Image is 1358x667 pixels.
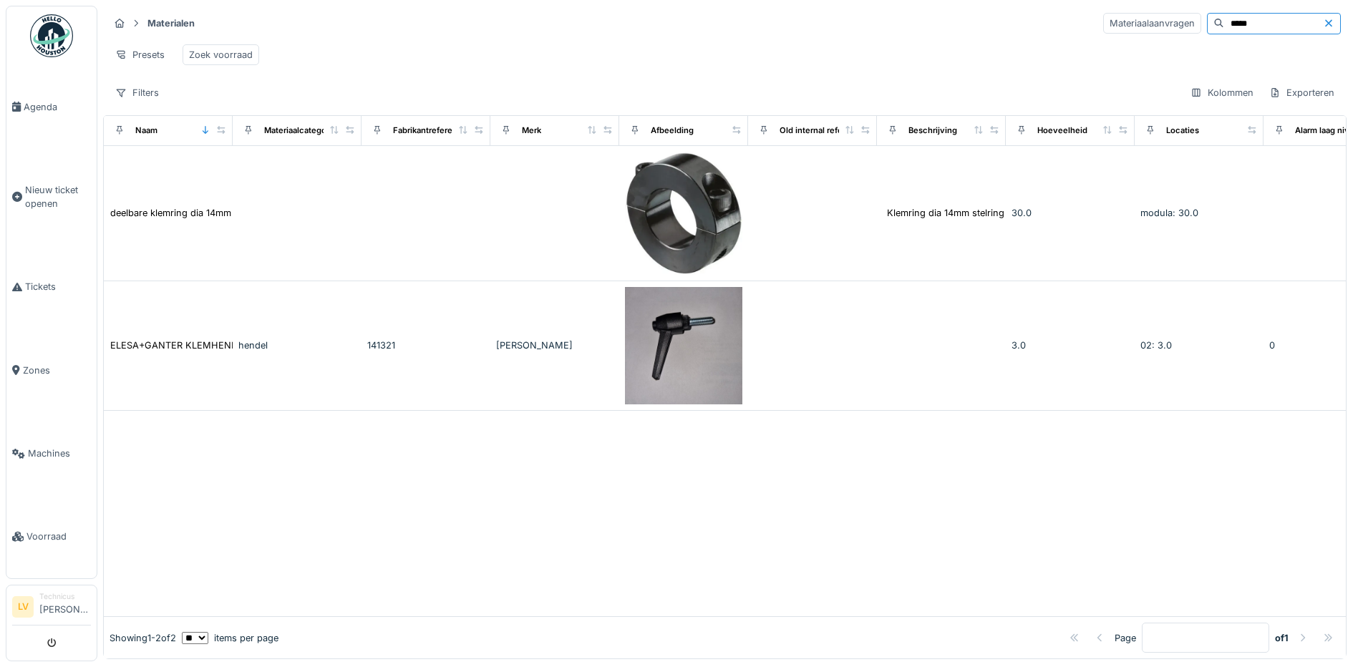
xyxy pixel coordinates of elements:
[39,591,91,622] li: [PERSON_NAME]
[6,412,97,495] a: Machines
[1115,631,1136,645] div: Page
[142,16,200,30] strong: Materialen
[110,631,176,645] div: Showing 1 - 2 of 2
[110,206,231,220] div: deelbare klemring dia 14mm
[1263,82,1341,103] div: Exporteren
[651,125,694,137] div: Afbeelding
[887,206,1004,220] div: Klemring dia 14mm stelring
[367,339,485,352] div: 141321
[625,152,742,275] img: deelbare klemring dia 14mm
[1184,82,1260,103] div: Kolommen
[26,530,91,543] span: Voorraad
[393,125,467,137] div: Fabrikantreferentie
[1140,208,1198,218] span: modula: 30.0
[908,125,957,137] div: Beschrijving
[39,591,91,602] div: Technicus
[23,364,91,377] span: Zones
[625,287,742,404] img: ELESA+GANTER KLEMHENDEL MRX.40 P-M6X20
[1037,125,1087,137] div: Hoeveelheid
[1275,631,1289,645] strong: of 1
[238,339,356,352] div: hendel
[25,183,91,210] span: Nieuw ticket openen
[6,495,97,578] a: Voorraad
[1012,339,1129,352] div: 3.0
[135,125,157,137] div: Naam
[6,328,97,412] a: Zones
[264,125,336,137] div: Materiaalcategorie
[182,631,278,645] div: items per page
[12,591,91,625] a: LV Technicus[PERSON_NAME]
[109,82,165,103] div: Filters
[522,125,541,137] div: Merk
[28,447,91,460] span: Machines
[780,125,865,137] div: Old internal reference
[1140,340,1172,351] span: 02: 3.0
[496,339,613,352] div: [PERSON_NAME]
[1103,13,1201,34] div: Materiaalaanvragen
[6,148,97,245] a: Nieuw ticket openen
[30,14,73,57] img: Badge_color-CXgf-gQk.svg
[24,100,91,114] span: Agenda
[110,339,331,352] div: ELESA+GANTER KLEMHENDEL MRX.40 P-M6X20
[25,280,91,293] span: Tickets
[6,65,97,148] a: Agenda
[1166,125,1199,137] div: Locaties
[189,48,253,62] div: Zoek voorraad
[6,245,97,328] a: Tickets
[109,44,171,65] div: Presets
[1012,206,1129,220] div: 30.0
[12,596,34,618] li: LV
